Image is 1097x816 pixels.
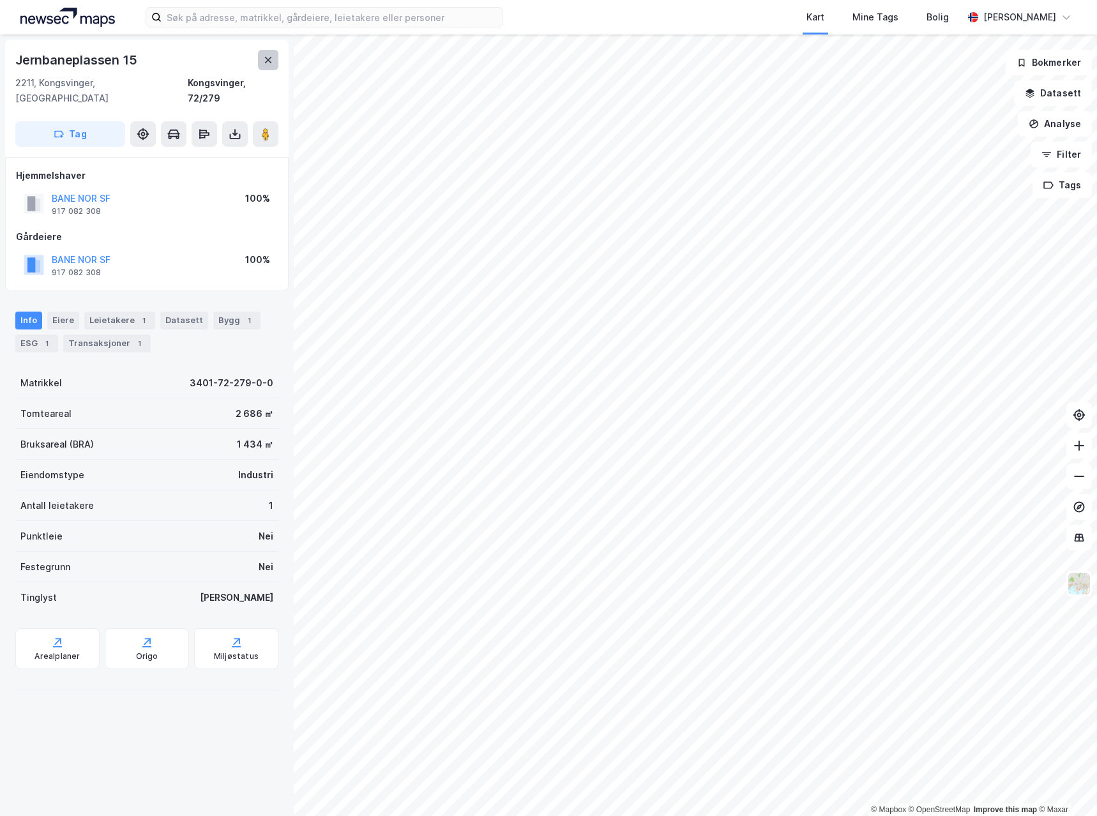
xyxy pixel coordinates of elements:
[20,406,72,421] div: Tomteareal
[245,252,270,268] div: 100%
[20,467,84,483] div: Eiendomstype
[909,805,971,814] a: OpenStreetMap
[20,375,62,391] div: Matrikkel
[84,312,155,329] div: Leietakere
[20,590,57,605] div: Tinglyst
[136,651,158,661] div: Origo
[871,805,906,814] a: Mapbox
[190,375,273,391] div: 3401-72-279-0-0
[200,590,273,605] div: [PERSON_NAME]
[927,10,949,25] div: Bolig
[243,314,255,327] div: 1
[16,168,278,183] div: Hjemmelshaver
[20,529,63,544] div: Punktleie
[974,805,1037,814] a: Improve this map
[852,10,898,25] div: Mine Tags
[15,75,188,106] div: 2211, Kongsvinger, [GEOGRAPHIC_DATA]
[245,191,270,206] div: 100%
[1033,172,1092,198] button: Tags
[20,559,70,575] div: Festegrunn
[162,8,503,27] input: Søk på adresse, matrikkel, gårdeiere, leietakere eller personer
[236,406,273,421] div: 2 686 ㎡
[259,559,273,575] div: Nei
[20,437,94,452] div: Bruksareal (BRA)
[20,8,115,27] img: logo.a4113a55bc3d86da70a041830d287a7e.svg
[806,10,824,25] div: Kart
[40,337,53,350] div: 1
[137,314,150,327] div: 1
[63,335,151,352] div: Transaksjoner
[47,312,79,329] div: Eiere
[34,651,80,661] div: Arealplaner
[52,206,101,216] div: 917 082 308
[259,529,273,544] div: Nei
[20,498,94,513] div: Antall leietakere
[1033,755,1097,816] div: Kontrollprogram for chat
[188,75,278,106] div: Kongsvinger, 72/279
[213,312,261,329] div: Bygg
[1033,755,1097,816] iframe: Chat Widget
[214,651,259,661] div: Miljøstatus
[15,312,42,329] div: Info
[269,498,273,513] div: 1
[52,268,101,278] div: 917 082 308
[238,467,273,483] div: Industri
[16,229,278,245] div: Gårdeiere
[237,437,273,452] div: 1 434 ㎡
[983,10,1056,25] div: [PERSON_NAME]
[1006,50,1092,75] button: Bokmerker
[133,337,146,350] div: 1
[15,335,58,352] div: ESG
[160,312,208,329] div: Datasett
[1014,80,1092,106] button: Datasett
[1067,571,1091,596] img: Z
[1031,142,1092,167] button: Filter
[1018,111,1092,137] button: Analyse
[15,121,125,147] button: Tag
[15,50,139,70] div: Jernbaneplassen 15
